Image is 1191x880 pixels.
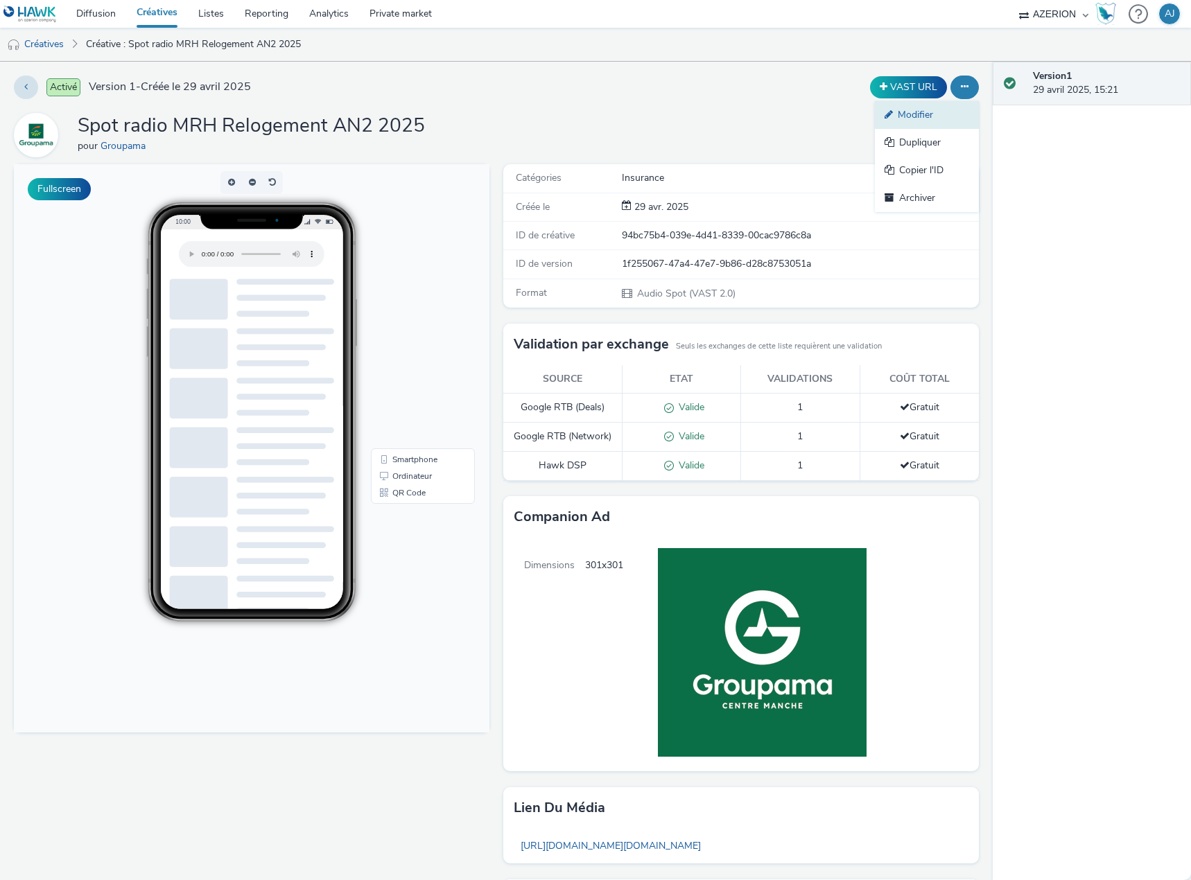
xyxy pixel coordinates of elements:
[676,341,882,352] small: Seuls les exchanges de cette liste requièrent une validation
[1095,3,1122,25] a: Hawk Academy
[900,459,939,472] span: Gratuit
[622,365,740,394] th: Etat
[1165,3,1175,24] div: AJ
[516,257,573,270] span: ID de version
[674,459,704,472] span: Valide
[360,303,458,320] li: Ordinateur
[516,171,562,184] span: Catégories
[16,115,56,155] img: Groupama
[78,139,101,152] span: pour
[797,459,803,472] span: 1
[516,229,575,242] span: ID de créative
[875,129,979,157] a: Dupliquer
[379,308,418,316] span: Ordinateur
[900,401,939,414] span: Gratuit
[503,538,585,771] span: Dimensions
[516,286,547,299] span: Format
[3,6,57,23] img: undefined Logo
[636,287,736,300] span: Audio Spot (VAST 2.0)
[623,538,877,767] img: Companion Ad
[101,139,151,152] a: Groupama
[674,401,704,414] span: Valide
[632,200,688,213] span: 29 avr. 2025
[360,287,458,303] li: Smartphone
[900,430,939,443] span: Gratuit
[870,76,947,98] button: VAST URL
[14,128,64,141] a: Groupama
[516,200,550,213] span: Créée le
[797,430,803,443] span: 1
[514,832,708,859] a: [URL][DOMAIN_NAME][DOMAIN_NAME]
[7,38,21,52] img: audio
[503,423,622,452] td: Google RTB (Network)
[503,365,622,394] th: Source
[875,101,979,129] a: Modifier
[379,324,412,333] span: QR Code
[79,28,308,61] a: Créative : Spot radio MRH Relogement AN2 2025
[503,394,622,423] td: Google RTB (Deals)
[514,334,669,355] h3: Validation par exchange
[46,78,80,96] span: Activé
[89,79,251,95] span: Version 1 - Créée le 29 avril 2025
[514,507,610,527] h3: Companion Ad
[622,171,977,185] div: Insurance
[875,157,979,184] a: Copier l'ID
[622,229,977,243] div: 94bc75b4-039e-4d41-8339-00cac9786c8a
[162,53,177,61] span: 10:00
[78,113,425,139] h1: Spot radio MRH Relogement AN2 2025
[797,401,803,414] span: 1
[1095,3,1116,25] img: Hawk Academy
[28,178,91,200] button: Fullscreen
[379,291,424,299] span: Smartphone
[514,798,605,818] h3: Lien du média
[1033,69,1180,98] div: 29 avril 2025, 15:21
[860,365,978,394] th: Coût total
[1033,69,1072,82] strong: Version 1
[622,257,977,271] div: 1f255067-47a4-47e7-9b86-d28c8753051a
[360,320,458,337] li: QR Code
[632,200,688,214] div: Création 29 avril 2025, 15:21
[867,76,950,98] div: Dupliquer la créative en un VAST URL
[585,538,623,771] span: 301x301
[674,430,704,443] span: Valide
[741,365,860,394] th: Validations
[875,184,979,212] a: Archiver
[503,451,622,480] td: Hawk DSP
